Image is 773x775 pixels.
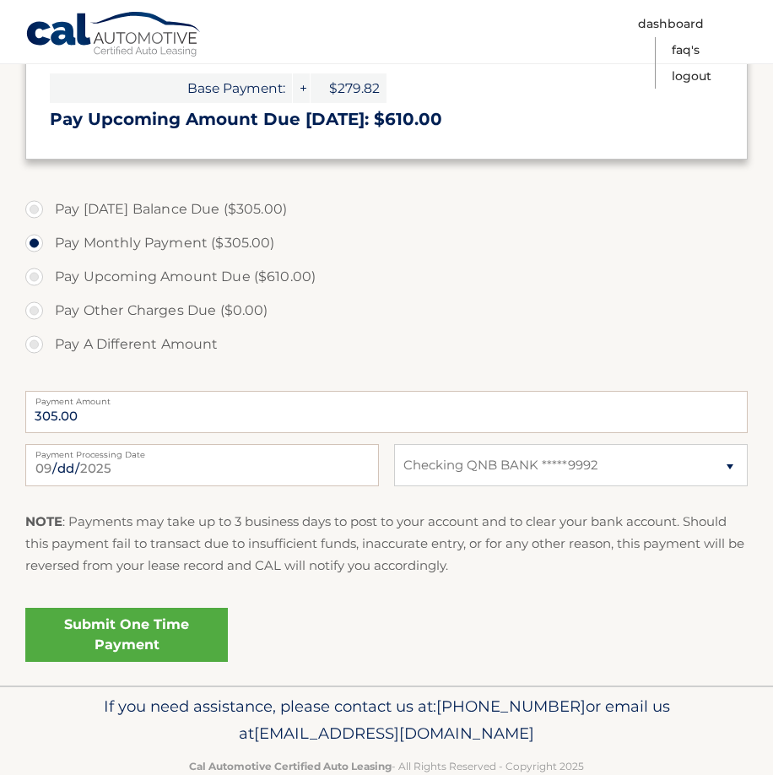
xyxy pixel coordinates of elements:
[672,37,700,63] a: FAQ's
[25,226,748,260] label: Pay Monthly Payment ($305.00)
[436,696,586,716] span: [PHONE_NUMBER]
[25,444,379,458] label: Payment Processing Date
[25,328,748,361] label: Pay A Different Amount
[25,11,203,60] a: Cal Automotive
[311,73,386,103] span: $279.82
[25,391,748,404] label: Payment Amount
[50,109,723,130] h3: Pay Upcoming Amount Due [DATE]: $610.00
[25,444,379,486] input: Payment Date
[50,73,292,103] span: Base Payment:
[189,760,392,772] strong: Cal Automotive Certified Auto Leasing
[672,63,711,89] a: Logout
[25,192,748,226] label: Pay [DATE] Balance Due ($305.00)
[254,724,534,743] span: [EMAIL_ADDRESS][DOMAIN_NAME]
[25,513,62,529] strong: NOTE
[293,73,310,103] span: +
[25,391,748,433] input: Payment Amount
[25,693,748,747] p: If you need assistance, please contact us at: or email us at
[25,511,748,577] p: : Payments may take up to 3 business days to post to your account and to clear your bank account....
[25,260,748,294] label: Pay Upcoming Amount Due ($610.00)
[25,757,748,775] p: - All Rights Reserved - Copyright 2025
[638,11,704,37] a: Dashboard
[25,608,228,662] a: Submit One Time Payment
[25,294,748,328] label: Pay Other Charges Due ($0.00)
